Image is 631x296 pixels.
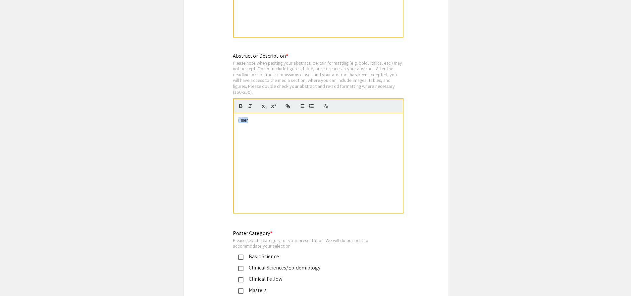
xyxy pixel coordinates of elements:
[243,286,383,294] div: Masters
[233,60,403,95] div: Please note when pasting your abstract, certain formatting (e.g. bold, italics, etc.) may not be ...
[233,237,388,249] div: Please select a category for your presentation. We will do our best to accommodate your selection.
[243,264,383,272] div: Clinical Sciences/Epidemiology
[243,253,383,261] div: Basic Science
[233,52,288,59] mat-label: Abstract or Description
[238,117,398,123] p: Filler
[243,275,383,283] div: Clinical Fellow
[5,266,28,291] iframe: Chat
[233,230,273,237] mat-label: Poster Category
